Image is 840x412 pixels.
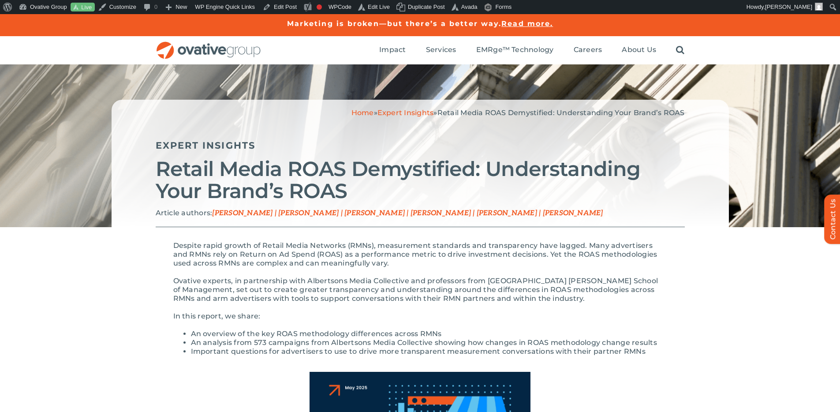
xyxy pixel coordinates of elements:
a: Home [351,109,374,117]
li: Important questions for advertisers to use to drive more transparent measurement conversations wi... [191,347,667,356]
a: Search [676,45,684,55]
p: Article authors: [156,209,685,218]
a: About Us [622,45,656,55]
li: An analysis from 573 campaigns from Albertsons Media Collective showing how changes in ROAS metho... [191,338,667,347]
span: EMRge™ Technology [476,45,554,54]
div: Focus keyphrase not set [317,4,322,10]
span: Impact [379,45,406,54]
p: In this report, we share: [173,312,667,321]
span: » » [351,109,685,117]
h2: Retail Media ROAS Demystified: Understanding Your Brand’s ROAS [156,158,685,202]
p: Ovative experts, in partnership with Albertsons Media Collective and professors from [GEOGRAPHIC_... [173,277,667,303]
a: Expert Insights [377,109,434,117]
a: EMRge™ Technology [476,45,554,55]
nav: Menu [379,36,684,64]
a: Impact [379,45,406,55]
a: Expert Insights [156,140,256,151]
span: [PERSON_NAME] [765,4,812,10]
p: Despite rapid growth of Retail Media Networks (RMNs), measurement standards and transparency have... [173,241,667,268]
a: Live [71,3,95,12]
span: Retail Media ROAS Demystified: Understanding Your Brand’s ROAS [437,109,685,117]
a: Marketing is broken—but there’s a better way. [287,19,502,28]
a: Careers [574,45,602,55]
span: About Us [622,45,656,54]
li: An overview of the key ROAS methodology differences across RMNs [191,330,667,338]
a: Read more. [501,19,553,28]
span: Services [426,45,456,54]
span: Careers [574,45,602,54]
a: OG_Full_horizontal_RGB [156,41,261,49]
a: Services [426,45,456,55]
span: [PERSON_NAME] | [PERSON_NAME] | [PERSON_NAME] | [PERSON_NAME] | [PERSON_NAME] | [PERSON_NAME] [212,209,603,217]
